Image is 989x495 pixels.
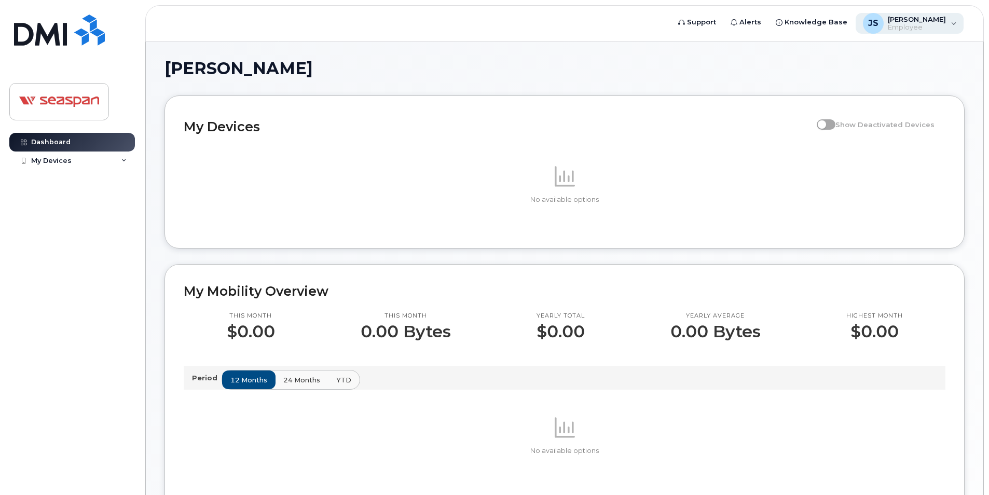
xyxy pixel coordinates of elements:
span: Show Deactivated Devices [835,120,935,129]
p: This month [361,312,451,320]
p: Yearly total [537,312,585,320]
p: $0.00 [537,322,585,341]
p: 0.00 Bytes [670,322,761,341]
span: YTD [336,375,351,385]
input: Show Deactivated Devices [817,115,825,123]
p: $0.00 [846,322,903,341]
p: No available options [184,195,945,204]
p: 0.00 Bytes [361,322,451,341]
h2: My Devices [184,119,812,134]
h2: My Mobility Overview [184,283,945,299]
p: Highest month [846,312,903,320]
p: This month [227,312,275,320]
span: 24 months [283,375,320,385]
p: $0.00 [227,322,275,341]
span: [PERSON_NAME] [164,61,313,76]
p: Period [192,373,222,383]
p: No available options [184,446,945,456]
p: Yearly average [670,312,761,320]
